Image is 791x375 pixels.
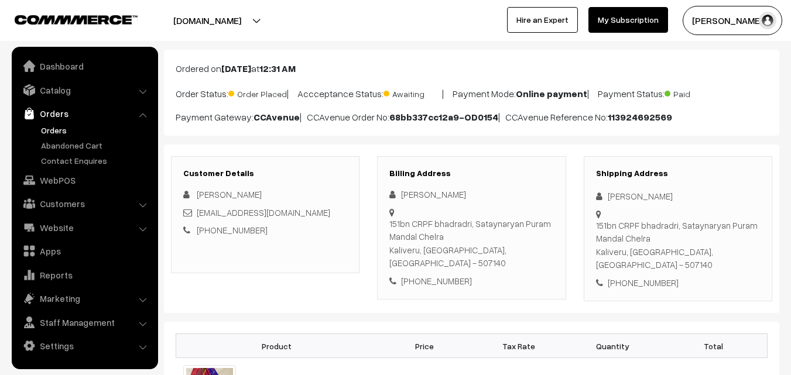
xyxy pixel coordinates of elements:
[759,12,776,29] img: user
[471,334,566,358] th: Tax Rate
[259,63,296,74] b: 12:31 AM
[596,190,760,203] div: [PERSON_NAME]
[15,335,154,356] a: Settings
[683,6,782,35] button: [PERSON_NAME]
[389,188,553,201] div: [PERSON_NAME]
[183,168,347,178] h3: Customer Details
[38,139,154,152] a: Abandoned Cart
[507,7,578,33] a: Hire an Expert
[132,6,282,35] button: [DOMAIN_NAME]
[197,189,262,199] span: [PERSON_NAME]
[15,15,138,24] img: COMMMERCE
[389,111,498,123] b: 68bb337cc12a9-OD0154
[176,334,378,358] th: Product
[596,276,760,290] div: [PHONE_NUMBER]
[516,88,587,99] b: Online payment
[15,80,154,101] a: Catalog
[15,193,154,214] a: Customers
[176,110,768,124] p: Payment Gateway: | CCAvenue Order No: | CCAvenue Reference No:
[15,288,154,309] a: Marketing
[660,334,768,358] th: Total
[389,274,553,288] div: [PHONE_NUMBER]
[228,85,287,100] span: Order Placed
[15,170,154,191] a: WebPOS
[596,219,760,271] div: 151bn CRPF bhadradri, Sataynaryan Puram Mandal Chelra Kaliveru, [GEOGRAPHIC_DATA], [GEOGRAPHIC_DA...
[254,111,300,123] b: CCAvenue
[15,217,154,238] a: Website
[588,7,668,33] a: My Subscription
[38,124,154,136] a: Orders
[15,103,154,124] a: Orders
[38,154,154,167] a: Contact Enquires
[15,264,154,285] a: Reports
[176,61,768,75] p: Ordered on at
[197,225,268,235] a: [PHONE_NUMBER]
[665,85,723,100] span: Paid
[378,334,472,358] th: Price
[383,85,442,100] span: Awaiting
[596,168,760,178] h3: Shipping Address
[15,12,117,26] a: COMMMERCE
[15,56,154,77] a: Dashboard
[221,63,251,74] b: [DATE]
[566,334,660,358] th: Quantity
[176,85,768,101] p: Order Status: | Accceptance Status: | Payment Mode: | Payment Status:
[15,240,154,262] a: Apps
[389,168,553,178] h3: Billing Address
[389,217,553,270] div: 151bn CRPF bhadradri, Sataynaryan Puram Mandal Chelra Kaliveru, [GEOGRAPHIC_DATA], [GEOGRAPHIC_DA...
[15,312,154,333] a: Staff Management
[197,207,330,218] a: [EMAIL_ADDRESS][DOMAIN_NAME]
[608,111,672,123] b: 113924692569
